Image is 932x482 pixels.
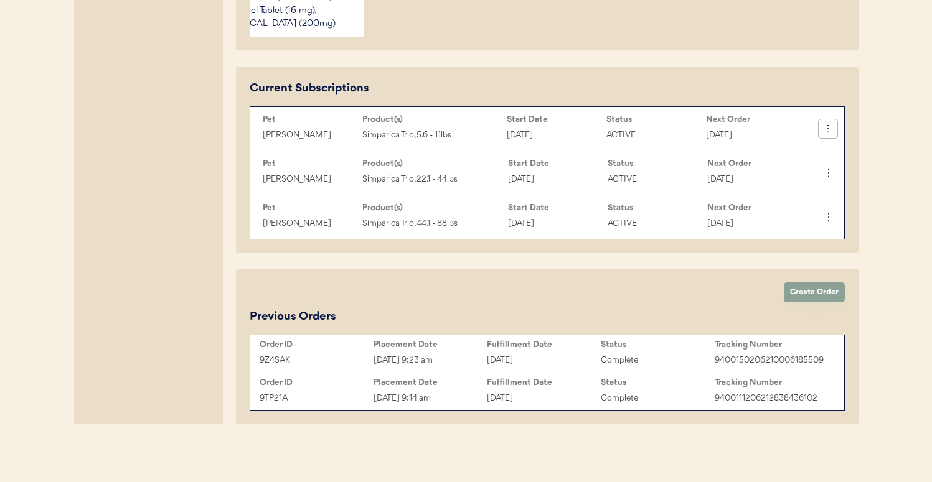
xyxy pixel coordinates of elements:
div: Status [608,203,701,213]
div: Simparica Trio, 5.6 - 11lbs [362,128,501,142]
div: Order ID [260,378,374,387]
div: Status [606,114,700,124]
div: Start Date [508,159,601,169]
div: 9Z4SAK [260,353,374,368]
div: 9400111206212838436102 [715,391,829,406]
div: Status [601,378,715,387]
div: Status [608,159,701,169]
div: [DATE] [487,353,601,368]
div: ACTIVE [608,216,701,231]
div: Simparica Trio, 22.1 - 44lbs [362,172,502,187]
div: Start Date [508,203,601,213]
div: [DATE] 9:23 am [374,353,487,368]
div: Simparica Trio, 44.1 - 88lbs [362,216,502,231]
div: [DATE] 9:14 am [374,391,487,406]
div: Product(s) [362,159,502,169]
div: Pet [263,159,356,169]
div: [DATE] [508,216,601,231]
div: Status [601,340,715,350]
div: Placement Date [374,378,487,387]
div: Placement Date [374,340,487,350]
div: [DATE] [706,128,799,142]
div: [PERSON_NAME] [263,216,356,231]
div: Complete [601,353,715,368]
button: Create Order [784,282,845,302]
div: 9400150206210006185509 [715,353,829,368]
div: Next Order [707,203,801,213]
div: [DATE] [508,172,601,187]
div: Pet [263,114,356,124]
div: Tracking Number [715,340,829,350]
div: Next Order [706,114,799,124]
div: ACTIVE [606,128,700,142]
div: [DATE] [707,172,801,187]
div: Start Date [507,114,600,124]
div: Pet [263,203,356,213]
div: Fulfillment Date [487,340,601,350]
div: [DATE] [507,128,600,142]
div: [DATE] [707,216,801,231]
div: Product(s) [362,203,502,213]
div: [DATE] [487,391,601,406]
div: [PERSON_NAME] [263,128,356,142]
div: Previous Orders [250,308,336,325]
div: 9TP21A [260,391,374,406]
div: ACTIVE [608,172,701,187]
div: Tracking Number [715,378,829,387]
div: Fulfillment Date [487,378,601,387]
div: Next Order [707,159,801,169]
div: Complete [601,391,715,406]
div: [PERSON_NAME] [263,172,356,187]
div: Product(s) [362,114,501,124]
div: Current Subscriptions [250,80,369,97]
div: Order ID [260,340,374,350]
